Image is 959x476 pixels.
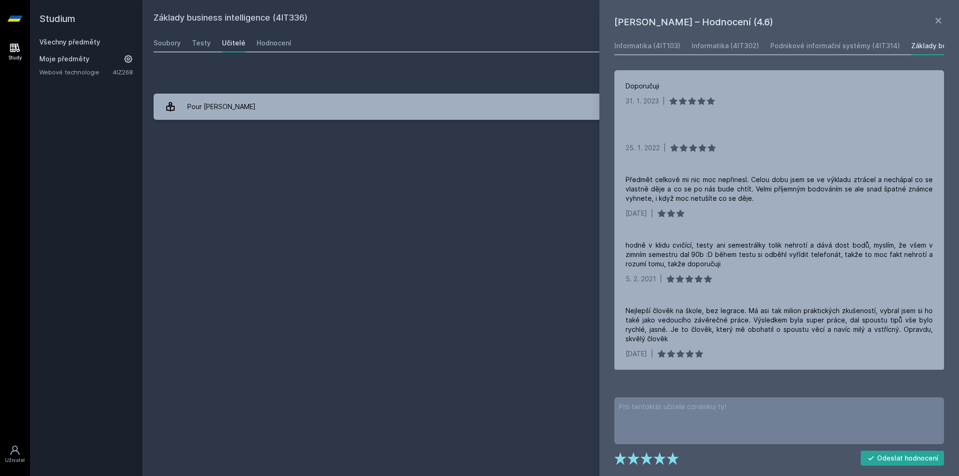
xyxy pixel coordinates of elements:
h2: Základy business intelligence (4IT336) [154,11,843,26]
a: 4IZ268 [113,68,133,76]
div: | [663,96,665,106]
a: Study [2,37,28,66]
a: Soubory [154,34,181,52]
a: Hodnocení [257,34,291,52]
div: Pour [PERSON_NAME] [187,97,256,116]
span: Moje předměty [39,54,89,64]
a: Všechny předměty [39,38,100,46]
a: Pour [PERSON_NAME] 5 hodnocení 4.6 [154,94,948,120]
div: Doporučuji [626,81,659,91]
a: Webové technologie [39,67,113,77]
a: Učitelé [222,34,245,52]
div: Hodnocení [257,38,291,48]
div: Učitelé [222,38,245,48]
div: Soubory [154,38,181,48]
div: Uživatel [5,457,25,464]
div: 31. 1. 2023 [626,96,659,106]
div: Study [8,54,22,61]
a: Testy [192,34,211,52]
a: Uživatel [2,440,28,469]
div: Testy [192,38,211,48]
